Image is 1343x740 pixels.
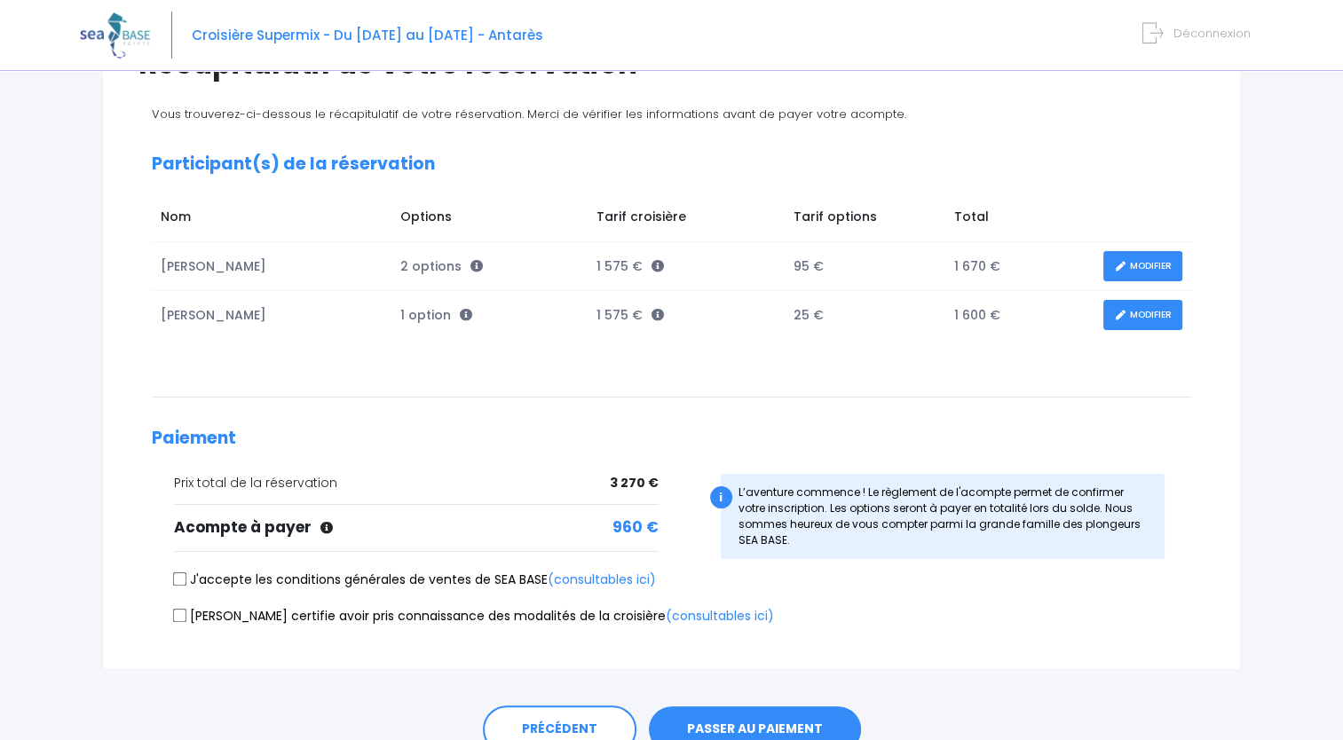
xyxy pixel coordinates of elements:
[945,242,1094,291] td: 1 670 €
[588,199,785,241] td: Tarif croisière
[785,291,945,340] td: 25 €
[588,242,785,291] td: 1 575 €
[945,199,1094,241] td: Total
[173,608,187,622] input: [PERSON_NAME] certifie avoir pris connaissance des modalités de la croisière(consultables ici)
[152,199,391,241] td: Nom
[174,571,656,589] label: J'accepte les conditions générales de ventes de SEA BASE
[588,291,785,340] td: 1 575 €
[152,242,391,291] td: [PERSON_NAME]
[548,571,656,588] a: (consultables ici)
[1103,300,1182,331] a: MODIFIER
[174,474,659,492] div: Prix total de la réservation
[400,257,483,275] span: 2 options
[710,486,732,508] div: i
[785,199,945,241] td: Tarif options
[666,607,774,625] a: (consultables ici)
[610,474,659,492] span: 3 270 €
[612,516,659,539] span: 960 €
[721,474,1165,559] div: L’aventure commence ! Le règlement de l'acompte permet de confirmer votre inscription. Les option...
[152,106,906,122] span: Vous trouverez-ci-dessous le récapitulatif de votre réservation. Merci de vérifier les informatio...
[192,26,543,44] span: Croisière Supermix - Du [DATE] au [DATE] - Antarès
[391,199,588,241] td: Options
[152,429,1191,449] h2: Paiement
[1103,251,1182,282] a: MODIFIER
[400,306,472,324] span: 1 option
[152,291,391,340] td: [PERSON_NAME]
[1173,25,1251,42] span: Déconnexion
[174,516,659,539] div: Acompte à payer
[174,607,774,626] label: [PERSON_NAME] certifie avoir pris connaissance des modalités de la croisière
[152,154,1191,175] h2: Participant(s) de la réservation
[785,242,945,291] td: 95 €
[173,572,187,586] input: J'accepte les conditions générales de ventes de SEA BASE(consultables ici)
[945,291,1094,340] td: 1 600 €
[138,46,1205,81] h1: Récapitulatif de votre réservation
